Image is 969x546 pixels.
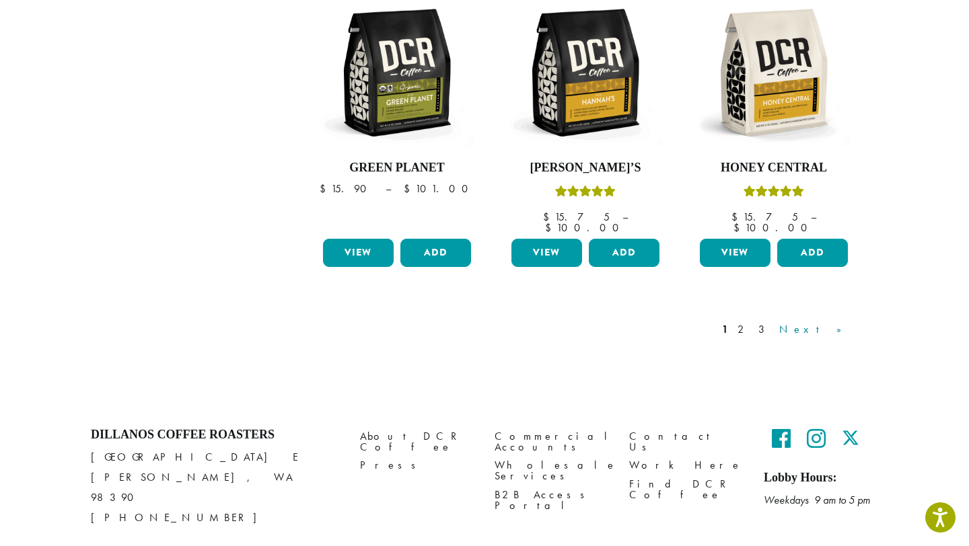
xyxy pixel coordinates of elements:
[400,239,471,267] button: Add
[629,475,744,504] a: Find DCR Coffee
[777,321,854,338] a: Next »
[404,182,415,196] span: $
[696,161,851,175] h4: Honey Central
[320,161,474,175] h4: Green Planet
[323,239,394,267] a: View
[545,221,557,235] span: $
[495,457,609,485] a: Wholesale Services
[629,428,744,457] a: Contact Us
[629,457,744,475] a: Work Here
[777,239,848,267] button: Add
[756,321,773,338] a: 3
[764,471,878,485] h5: Lobby Hours:
[555,184,616,204] div: Rated 5.00 out of 5
[495,485,609,514] a: B2B Access Portal
[622,210,628,224] span: –
[508,161,663,175] h4: [PERSON_NAME]’s
[731,210,798,224] bdi: 15.75
[744,184,804,204] div: Rated 5.00 out of 5
[543,210,554,224] span: $
[735,321,752,338] a: 2
[543,210,610,224] bdi: 15.75
[731,210,743,224] span: $
[360,457,474,475] a: Press
[545,221,625,235] bdi: 100.00
[511,239,582,267] a: View
[764,493,870,507] em: Weekdays 9 am to 5 pm
[733,221,814,235] bdi: 100.00
[360,428,474,457] a: About DCR Coffee
[700,239,770,267] a: View
[320,182,373,196] bdi: 15.90
[495,428,609,457] a: Commercial Accounts
[91,447,340,528] p: [GEOGRAPHIC_DATA] E [PERSON_NAME], WA 98390 [PHONE_NUMBER]
[589,239,659,267] button: Add
[719,321,731,338] a: 1
[733,221,745,235] span: $
[404,182,474,196] bdi: 101.00
[386,182,391,196] span: –
[320,182,331,196] span: $
[811,210,816,224] span: –
[91,428,340,442] h4: Dillanos Coffee Roasters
